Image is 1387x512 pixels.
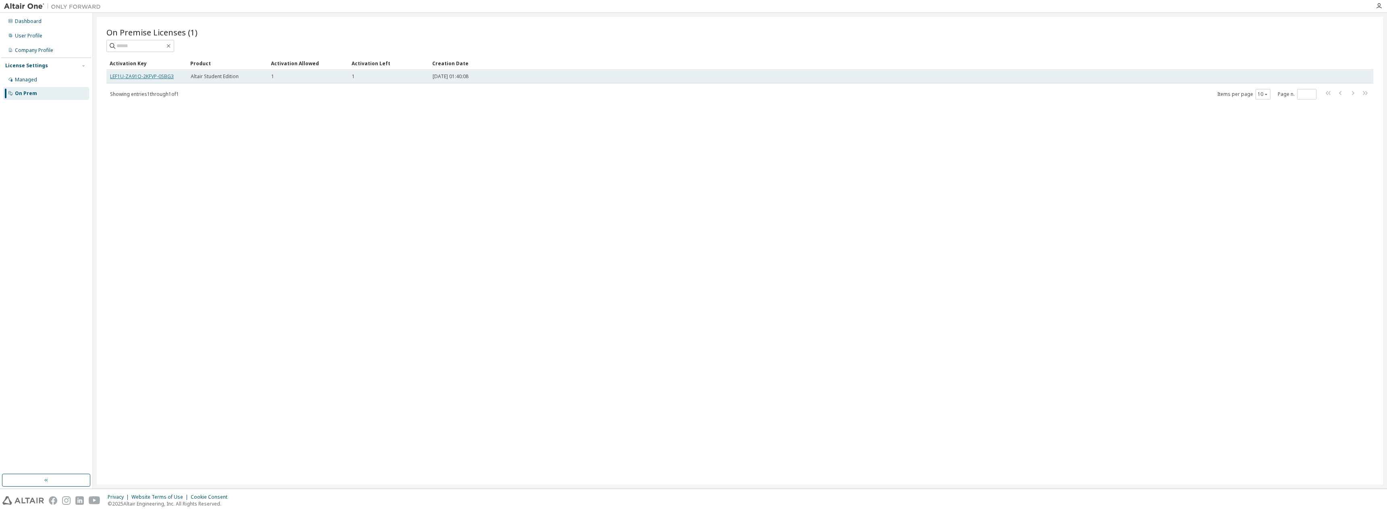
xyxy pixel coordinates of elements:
[131,494,191,500] div: Website Terms of Use
[271,73,274,80] span: 1
[4,2,105,10] img: Altair One
[110,73,174,80] a: LEF1U-ZA91O-2KFVP-0SBG3
[15,33,42,39] div: User Profile
[15,47,53,54] div: Company Profile
[1278,89,1316,99] span: Page n.
[106,27,198,38] span: On Premise Licenses (1)
[191,73,239,80] span: Altair Student Edition
[352,73,355,80] span: 1
[15,90,37,97] div: On Prem
[62,496,71,505] img: instagram.svg
[5,62,48,69] div: License Settings
[352,57,426,70] div: Activation Left
[108,494,131,500] div: Privacy
[15,18,42,25] div: Dashboard
[110,57,184,70] div: Activation Key
[433,73,469,80] span: [DATE] 01:40:08
[108,500,232,507] p: © 2025 Altair Engineering, Inc. All Rights Reserved.
[1258,91,1268,97] button: 10
[2,496,44,505] img: altair_logo.svg
[271,57,345,70] div: Activation Allowed
[15,77,37,83] div: Managed
[110,91,179,97] span: Showing entries 1 through 1 of 1
[75,496,84,505] img: linkedin.svg
[190,57,264,70] div: Product
[89,496,100,505] img: youtube.svg
[432,57,1338,70] div: Creation Date
[49,496,57,505] img: facebook.svg
[191,494,232,500] div: Cookie Consent
[1217,89,1270,99] span: Items per page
